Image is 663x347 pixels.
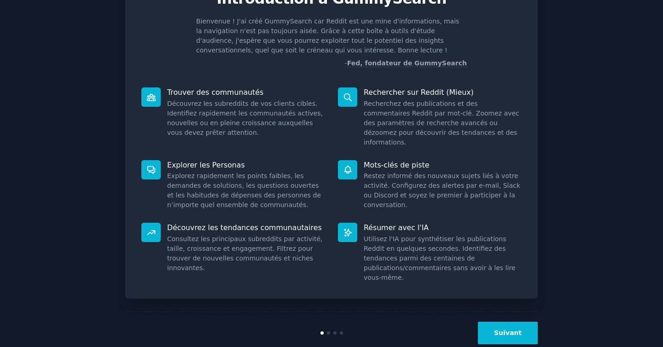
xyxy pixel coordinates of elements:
font: Explorer les Personas [167,161,245,169]
font: Rechercher sur Reddit (Mieux) [364,88,474,97]
font: Explorez rapidement les points faibles, les demandes de solutions, les questions ouvertes et les ... [167,172,321,208]
a: Fed, fondateur de GummySearch [347,59,467,67]
font: Découvrez les tendances communautaires [167,223,322,232]
font: Trouver des communautés [167,88,263,97]
font: Bienvenue ! J'ai créé GummySearch car Reddit est une mine d'informations, mais la navigation n'es... [196,17,459,54]
font: Restez informé des nouveaux sujets liés à votre activité. Configurez des alertes par e-mail, Slac... [364,172,520,208]
font: - [345,59,347,67]
font: Consultez les principaux subreddits par activité, taille, croissance et engagement. Filtrez pour ... [167,235,323,272]
font: Utilisez l'IA pour synthétiser les publications Reddit en quelques secondes. Identifiez des tenda... [364,235,515,281]
font: Découvrez les subreddits de vos clients cibles. Identifiez rapidement les communautés actives, no... [167,100,323,136]
button: Suivant [478,322,538,344]
font: Résumer avec l'IA [364,223,429,232]
font: Recherchez des publications et des commentaires Reddit par mot-clé. Zoomez avec des paramètres de... [364,100,519,146]
font: Suivant [494,329,522,336]
font: Mots-clés de piste [364,161,429,169]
